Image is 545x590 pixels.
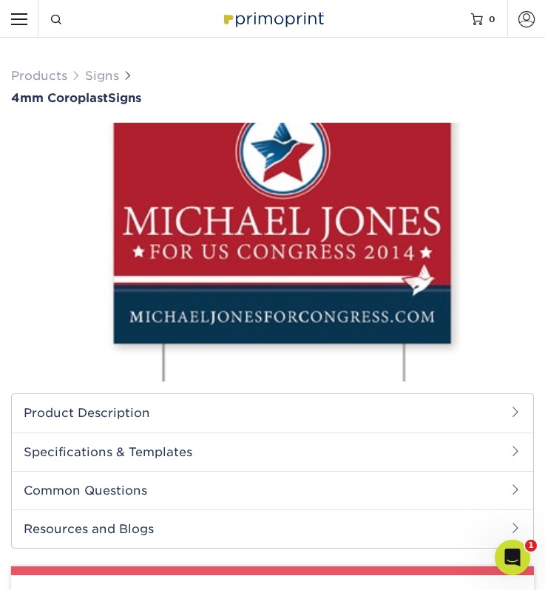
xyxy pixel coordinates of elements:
a: Signs [85,69,119,83]
h2: Common Questions [12,471,533,509]
img: 4mm Coroplast 01 [11,72,534,433]
span: 0 [489,13,495,24]
img: Primoprint [219,7,326,30]
h1: Signs [11,91,534,105]
a: 4mm CoroplastSigns [11,91,534,105]
span: 1 [525,540,537,552]
iframe: Intercom live chat [495,540,530,575]
span: 4mm Coroplast [11,91,108,105]
h2: Resources and Blogs [12,509,533,548]
h2: Specifications & Templates [12,433,533,471]
h2: Product Description [12,394,533,432]
a: Products [11,69,67,83]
